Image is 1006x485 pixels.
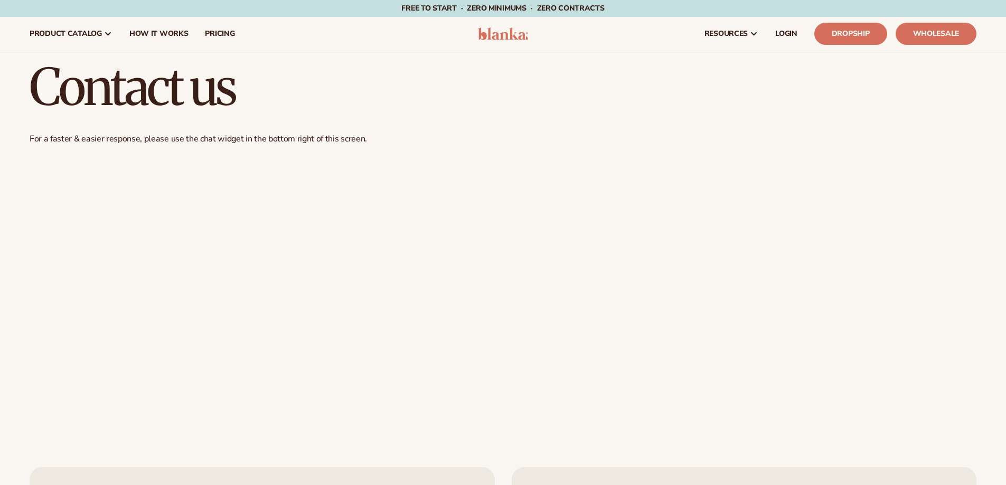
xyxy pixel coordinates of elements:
[814,23,887,45] a: Dropship
[30,62,976,112] h1: Contact us
[21,17,121,51] a: product catalog
[775,30,797,38] span: LOGIN
[121,17,197,51] a: How It Works
[196,17,243,51] a: pricing
[767,17,806,51] a: LOGIN
[129,30,189,38] span: How It Works
[30,30,102,38] span: product catalog
[696,17,767,51] a: resources
[30,134,976,145] p: For a faster & easier response, please use the chat widget in the bottom right of this screen.
[401,3,604,13] span: Free to start · ZERO minimums · ZERO contracts
[704,30,748,38] span: resources
[30,153,976,438] iframe: Contact Us Form
[478,27,528,40] img: logo
[205,30,234,38] span: pricing
[896,23,976,45] a: Wholesale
